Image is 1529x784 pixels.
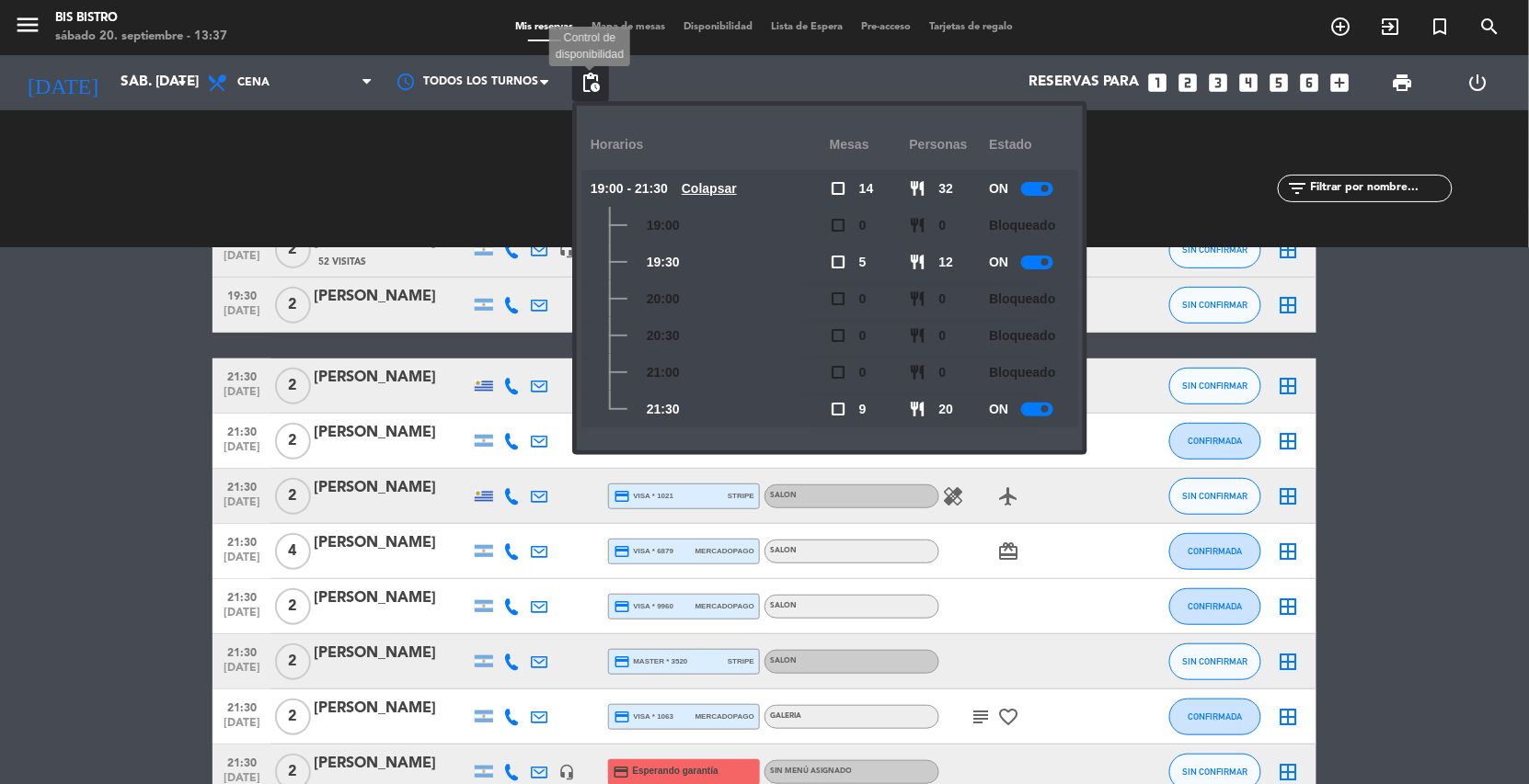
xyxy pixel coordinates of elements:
span: SIN CONFIRMAR [1183,300,1248,310]
span: [DATE] [219,496,265,517]
span: 21:30 [219,475,265,496]
i: border_all [1278,485,1300,507]
span: 2 [275,423,311,460]
span: mercadopago [696,710,754,722]
i: border_all [1278,239,1300,261]
span: 19:00 [647,215,680,236]
span: 19:30 [219,284,265,305]
span: Lista de Espera [763,22,853,32]
i: credit_card [614,653,630,670]
i: border_all [1278,540,1300,562]
span: visa * 6879 [614,543,673,560]
button: SIN CONFIRMAR [1169,368,1261,404]
span: 0 [939,325,947,347]
div: [PERSON_NAME] [314,642,470,665]
div: sábado 20. septiembre - 13:37 [55,28,227,46]
span: SALON [770,657,797,665]
span: ON [989,178,1008,199]
span: visa * 9960 [614,598,673,615]
span: 21:30 [219,696,265,717]
span: SIN CONFIRMAR [1183,381,1248,391]
span: mercadopago [696,545,754,557]
span: GALERIA [770,712,801,720]
button: menu [14,11,41,45]
i: filter_list [1287,177,1309,199]
span: 2 [275,232,311,268]
i: border_all [1278,596,1300,618]
div: [PERSON_NAME] [314,476,470,500]
i: border_all [1278,375,1300,397]
i: looks_4 [1237,71,1261,95]
i: favorite_border [997,706,1019,728]
span: 2 [275,368,311,404]
i: looks_one [1146,71,1170,95]
div: Horarios [591,119,830,170]
span: 19:30 [647,252,680,273]
button: CONFIRMADA [1169,423,1261,460]
span: 4 [275,533,311,570]
div: [PERSON_NAME] [314,366,470,390]
span: CONFIRMADA [1189,546,1243,556]
i: headset_mic [558,764,575,780]
i: border_all [1278,651,1300,673]
button: SIN CONFIRMAR [1169,287,1261,324]
span: Bloqueado [989,325,1055,347]
input: Filtrar por nombre... [1309,178,1452,199]
button: CONFIRMADA [1169,699,1261,735]
span: 19:00 - 21:30 [591,178,668,199]
i: card_giftcard [997,540,1019,562]
span: Esperando garantía [633,764,719,778]
span: mercadopago [696,600,754,612]
span: 20 [939,399,954,420]
i: credit_card [613,764,629,780]
i: looks_6 [1298,71,1322,95]
span: [DATE] [219,386,265,407]
span: restaurant [910,364,926,381]
div: Estado [989,119,1069,170]
span: 20:30 [647,325,680,347]
i: credit_card [614,543,630,560]
span: Bloqueado [989,362,1055,383]
span: SALON [770,547,797,554]
div: Mesas [830,119,910,170]
i: looks_3 [1207,71,1231,95]
i: [DATE] [14,62,111,103]
span: CONFIRMADA [1189,711,1243,722]
span: master * 3520 [614,653,688,670]
span: [DATE] [219,717,265,738]
i: looks_5 [1268,71,1292,95]
span: 21:30 [219,420,265,441]
span: print [1392,72,1414,94]
span: 0 [939,215,947,236]
span: 0 [859,325,867,347]
span: Reservas para [1029,74,1140,91]
span: check_box_outline_blank [830,217,846,233]
button: CONFIRMADA [1169,533,1261,570]
span: Pre-acceso [853,22,921,32]
span: check_box_outline_blank [830,180,846,197]
span: 0 [859,289,867,310]
span: 21:30 [219,641,265,662]
div: [PERSON_NAME] [314,697,470,721]
span: Bloqueado [989,289,1055,310]
span: 21:00 [647,362,680,383]
span: Sin menú asignado [770,767,852,775]
button: SIN CONFIRMAR [1169,232,1261,268]
div: [PERSON_NAME] [314,586,470,610]
span: SIN CONFIRMAR [1183,244,1248,255]
span: check_box_outline_blank [830,254,846,270]
i: exit_to_app [1380,16,1402,38]
div: [PERSON_NAME] [314,531,470,555]
div: LOG OUT [1441,55,1516,110]
span: [DATE] [219,662,265,683]
div: [PERSON_NAME] [314,421,470,445]
span: SIN CONFIRMAR [1183,491,1248,501]
span: Tarjetas de regalo [921,22,1023,32]
i: arrow_drop_down [171,72,193,94]
i: credit_card [614,488,630,505]
span: restaurant [910,327,926,344]
div: Control de disponibilidad [549,27,630,67]
span: 21:30 [219,365,265,386]
span: 21:30 [219,585,265,607]
span: SIN CONFIRMAR [1183,767,1248,777]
